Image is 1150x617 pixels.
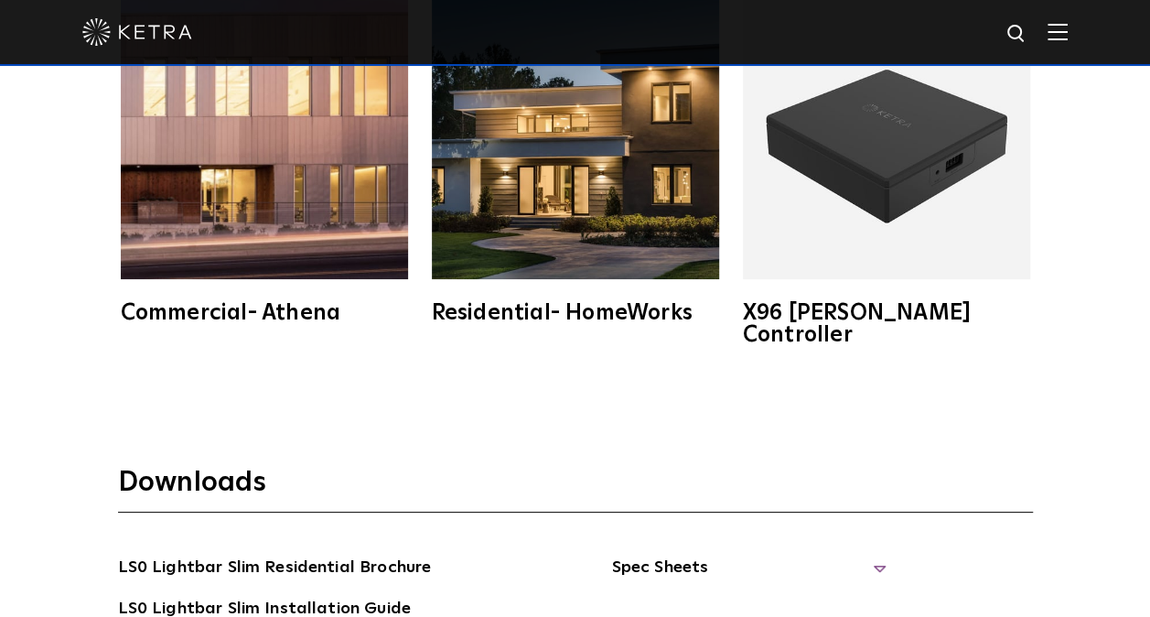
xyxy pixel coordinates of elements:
div: X96 [PERSON_NAME] Controller [743,302,1030,346]
img: search icon [1005,23,1028,46]
h3: Downloads [118,465,1033,513]
img: ketra-logo-2019-white [82,18,192,46]
div: Residential- HomeWorks [432,302,719,324]
img: Hamburger%20Nav.svg [1048,23,1068,40]
div: Commercial- Athena [121,302,408,324]
a: LS0 Lightbar Slim Residential Brochure [118,555,432,584]
span: Spec Sheets [611,555,886,595]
